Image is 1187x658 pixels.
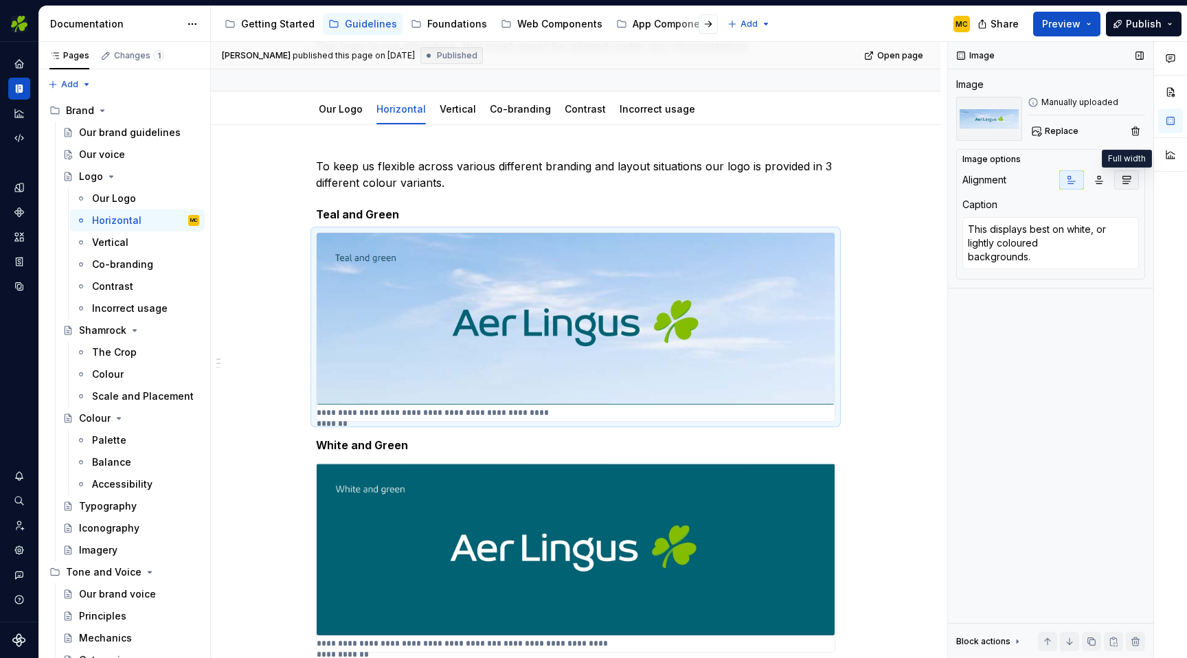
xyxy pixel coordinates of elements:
div: Guidelines [345,17,397,31]
div: Shamrock [79,324,126,337]
a: Storybook stories [8,251,30,273]
div: Foundations [427,17,487,31]
a: Foundations [405,13,493,35]
a: Co-branding [490,103,551,115]
a: Imagery [57,539,205,561]
span: 1 [153,50,164,61]
a: Our voice [57,144,205,166]
div: Block actions [956,632,1023,651]
div: Colour [79,411,111,425]
div: Horizontal [92,214,142,227]
div: Documentation [50,17,180,31]
div: Horizontal [371,94,431,123]
span: Share [991,17,1019,31]
div: MC [956,19,968,30]
span: Published [437,50,477,61]
a: Shamrock [57,319,205,341]
button: Contact support [8,564,30,586]
div: Our voice [79,148,125,161]
div: Incorrect usage [92,302,168,315]
div: Vertical [434,94,482,123]
div: Changes [114,50,164,61]
a: Our Logo [70,188,205,209]
div: Caption [962,198,997,212]
div: Contrast [92,280,133,293]
a: HorizontalMC [70,209,205,231]
span: Add [61,79,78,90]
a: Code automation [8,127,30,149]
div: Alignment [962,173,1006,187]
div: Iconography [79,521,139,535]
button: Add [44,75,95,94]
a: Assets [8,226,30,248]
div: Accessibility [92,477,152,491]
a: Palette [70,429,205,451]
div: Analytics [8,102,30,124]
button: Search ⌘K [8,490,30,512]
button: Share [971,12,1028,36]
svg: Supernova Logo [12,633,26,647]
a: Logo [57,166,205,188]
a: Vertical [70,231,205,253]
a: Data sources [8,275,30,297]
div: Getting Started [241,17,315,31]
a: Home [8,53,30,75]
button: Image options [962,154,1139,165]
div: Mechanics [79,631,132,645]
a: Iconography [57,517,205,539]
div: Page tree [219,10,721,38]
div: Block actions [956,636,1010,647]
div: published this page on [DATE] [293,50,415,61]
a: App Components [611,13,721,35]
span: Replace [1045,126,1078,137]
div: Design tokens [8,177,30,198]
img: 56b5df98-d96d-4d7e-807c-0afdf3bdaefa.png [11,16,27,32]
span: Add [741,19,758,30]
h5: White and Green [316,438,835,452]
span: Open page [877,50,923,61]
a: Getting Started [219,13,320,35]
div: Image options [962,154,1021,165]
span: Preview [1042,17,1081,31]
a: Principles [57,605,205,627]
img: 06fb3fb5-8305-439a-b8a3-5f52839b380f.jpeg [317,233,835,405]
img: 81e32a57-5f46-462a-9017-53a7decd8ef9.jpeg [317,464,835,635]
div: Tone and Voice [66,565,142,579]
button: Replace [1028,122,1085,141]
span: [PERSON_NAME] [222,50,291,61]
a: Invite team [8,514,30,536]
div: Co-branding [484,94,556,123]
div: Our Logo [313,94,368,123]
div: Scale and Placement [92,389,194,403]
div: Principles [79,609,126,623]
a: Accessibility [70,473,205,495]
a: Our Logo [319,103,363,115]
a: Components [8,201,30,223]
a: Co-branding [70,253,205,275]
div: Notifications [8,465,30,487]
a: Guidelines [323,13,403,35]
a: Balance [70,451,205,473]
button: Preview [1033,12,1100,36]
div: Web Components [517,17,602,31]
a: Horizontal [376,103,426,115]
div: Logo [79,170,103,183]
div: Manually uploaded [1028,97,1145,108]
a: Mechanics [57,627,205,649]
a: Colour [70,363,205,385]
div: Our brand guidelines [79,126,181,139]
p: To keep us flexible across various different branding and layout situations our logo is provided ... [316,158,835,191]
a: Incorrect usage [620,103,695,115]
a: Open page [860,46,929,65]
a: Documentation [8,78,30,100]
div: Settings [8,539,30,561]
div: Typography [79,499,137,513]
div: Brand [66,104,94,117]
